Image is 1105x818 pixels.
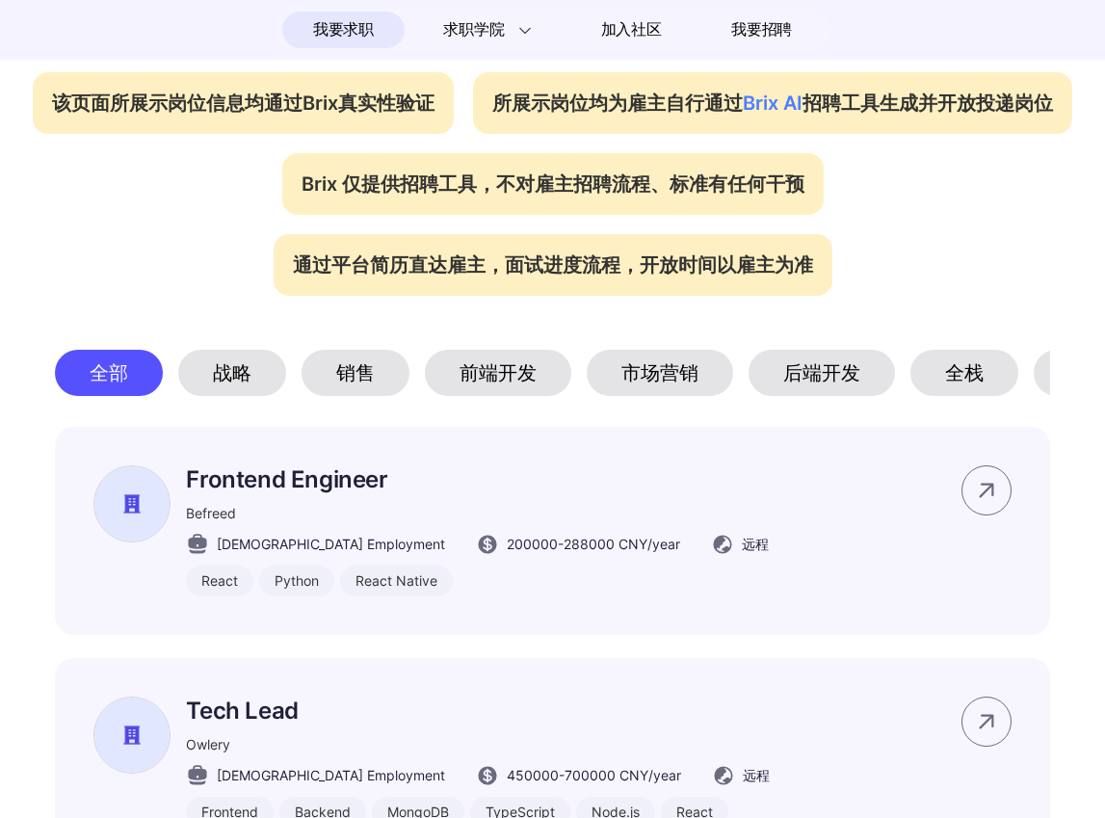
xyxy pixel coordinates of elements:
[186,465,769,493] p: Frontend Engineer
[743,92,802,115] span: Brix AI
[313,14,374,45] span: 我要求职
[425,350,571,396] div: 前端开发
[55,350,163,396] div: 全部
[910,350,1018,396] div: 全栈
[186,505,236,521] span: Befreed
[587,350,733,396] div: 市场营销
[443,18,504,41] span: 求职学院
[340,566,453,596] div: React Native
[186,566,253,596] div: React
[743,765,770,785] span: 远程
[731,18,792,41] span: 我要招聘
[259,566,334,596] div: Python
[507,765,681,785] span: 450000 - 700000 CNY /year
[186,736,230,752] span: Owlery
[274,234,832,296] div: 通过平台简历直达雇主，面试进度流程，开放时间以雇主为准
[507,534,680,554] span: 200000 - 288000 CNY /year
[186,697,770,725] p: Tech Lead
[178,350,286,396] div: 战略
[302,350,409,396] div: 销售
[282,153,824,215] div: Brix 仅提供招聘工具，不对雇主招聘流程、标准有任何干预
[217,765,445,785] span: [DEMOGRAPHIC_DATA] Employment
[33,72,454,134] div: 该页面所展示岗位信息均通过Brix真实性验证
[749,350,895,396] div: 后端开发
[601,14,662,45] span: 加入社区
[742,534,769,554] span: 远程
[217,534,445,554] span: [DEMOGRAPHIC_DATA] Employment
[473,72,1072,134] div: 所展示岗位均为雇主自行通过 招聘工具生成并开放投递岗位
